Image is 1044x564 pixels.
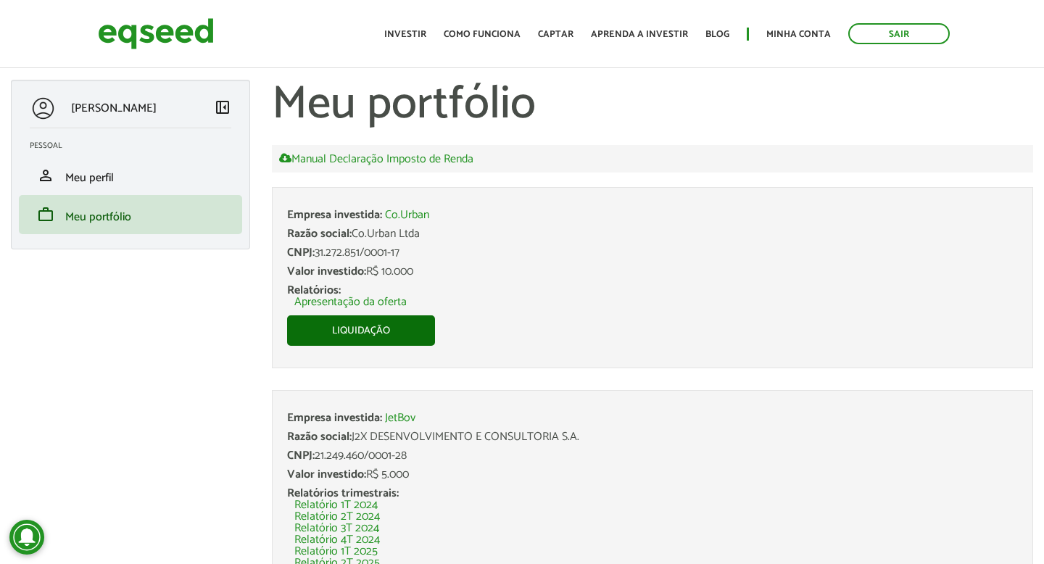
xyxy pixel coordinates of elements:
[65,168,114,188] span: Meu perfil
[287,266,1018,278] div: R$ 10.000
[287,465,366,484] span: Valor investido:
[98,14,214,53] img: EqSeed
[30,206,231,223] a: workMeu portfólio
[444,30,521,39] a: Como funciona
[287,262,366,281] span: Valor investido:
[287,205,382,225] span: Empresa investida:
[279,152,473,165] a: Manual Declaração Imposto de Renda
[848,23,950,44] a: Sair
[287,450,1018,462] div: 21.249.460/0001-28
[287,228,1018,240] div: Co.Urban Ltda
[287,224,352,244] span: Razão social:
[385,412,415,424] a: JetBov
[287,243,315,262] span: CNPJ:
[705,30,729,39] a: Blog
[287,484,399,503] span: Relatórios trimestrais:
[214,99,231,119] a: Colapsar menu
[294,296,407,308] a: Apresentação da oferta
[65,207,131,227] span: Meu portfólio
[538,30,573,39] a: Captar
[287,431,1018,443] div: J2X DESENVOLVIMENTO E CONSULTORIA S.A.
[287,247,1018,259] div: 31.272.851/0001-17
[37,167,54,184] span: person
[37,206,54,223] span: work
[30,167,231,184] a: personMeu perfil
[287,469,1018,481] div: R$ 5.000
[287,281,341,300] span: Relatórios:
[384,30,426,39] a: Investir
[71,101,157,115] p: [PERSON_NAME]
[19,195,242,234] li: Meu portfólio
[385,210,429,221] a: Co.Urban
[214,99,231,116] span: left_panel_close
[272,80,1033,130] h1: Meu portfólio
[294,534,380,546] a: Relatório 4T 2024
[287,315,435,346] a: Liquidação
[294,499,378,511] a: Relatório 1T 2024
[287,446,315,465] span: CNPJ:
[287,427,352,447] span: Razão social:
[766,30,831,39] a: Minha conta
[19,156,242,195] li: Meu perfil
[294,523,379,534] a: Relatório 3T 2024
[294,546,378,557] a: Relatório 1T 2025
[30,141,242,150] h2: Pessoal
[294,511,380,523] a: Relatório 2T 2024
[591,30,688,39] a: Aprenda a investir
[287,408,382,428] span: Empresa investida:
